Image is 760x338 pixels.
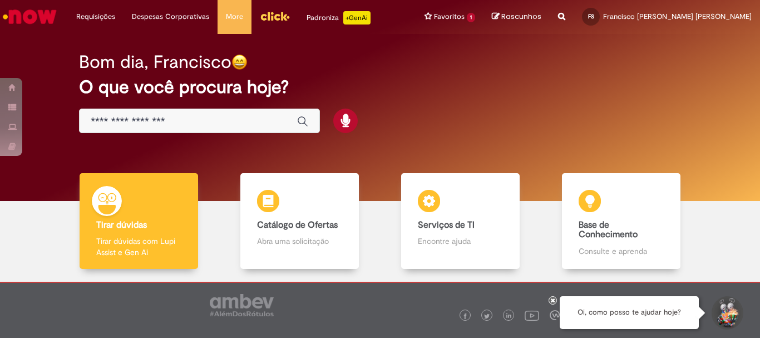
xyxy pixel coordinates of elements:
[219,173,380,270] a: Catálogo de Ofertas Abra uma solicitação
[226,11,243,22] span: More
[58,173,219,270] a: Tirar dúvidas Tirar dúvidas com Lupi Assist e Gen Ai
[257,236,342,247] p: Abra uma solicitação
[231,54,248,70] img: happy-face.png
[501,11,541,22] span: Rascunhos
[96,219,147,231] b: Tirar dúvidas
[210,294,274,316] img: logo_footer_ambev_rotulo_gray.png
[132,11,209,22] span: Despesas Corporativas
[76,11,115,22] span: Requisições
[467,13,475,22] span: 1
[260,8,290,25] img: click_logo_yellow_360x200.png
[484,313,490,319] img: logo_footer_twitter.png
[506,313,512,320] img: logo_footer_linkedin.png
[307,11,371,25] div: Padroniza
[79,77,681,97] h2: O que você procura hoje?
[96,236,181,258] p: Tirar dúvidas com Lupi Assist e Gen Ai
[588,13,594,20] span: FS
[550,310,560,320] img: logo_footer_workplace.png
[492,12,541,22] a: Rascunhos
[603,12,752,21] span: Francisco [PERSON_NAME] [PERSON_NAME]
[1,6,58,28] img: ServiceNow
[418,236,502,247] p: Encontre ajuda
[257,219,338,231] b: Catálogo de Ofertas
[434,11,465,22] span: Favoritos
[462,313,468,319] img: logo_footer_facebook.png
[579,219,638,241] b: Base de Conhecimento
[79,52,231,72] h2: Bom dia, Francisco
[343,11,371,25] p: +GenAi
[560,296,699,329] div: Oi, como posso te ajudar hoje?
[525,308,539,322] img: logo_footer_youtube.png
[418,219,475,231] b: Serviços de TI
[710,296,743,330] button: Iniciar Conversa de Suporte
[380,173,541,270] a: Serviços de TI Encontre ajuda
[579,246,663,257] p: Consulte e aprenda
[541,173,702,270] a: Base de Conhecimento Consulte e aprenda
